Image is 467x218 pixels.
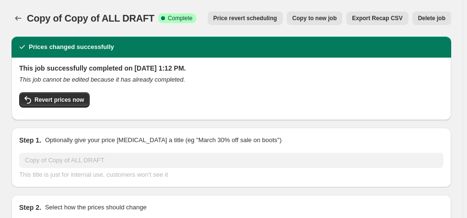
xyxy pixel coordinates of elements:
button: Price change jobs [12,12,25,25]
p: Optionally give your price [MEDICAL_DATA] a title (eg "March 30% off sale on boots") [45,135,281,145]
button: Copy to new job [287,12,343,25]
span: Export Recap CSV [352,14,402,22]
span: Complete [168,14,192,22]
span: Copy to new job [292,14,337,22]
button: Export Recap CSV [346,12,408,25]
span: This title is just for internal use, customers won't see it [19,171,168,178]
p: Select how the prices should change [45,203,147,212]
span: Copy of Copy of ALL DRAFT [27,13,154,24]
button: Delete job [412,12,451,25]
button: Price revert scheduling [208,12,283,25]
button: Revert prices now [19,92,90,108]
input: 30% off holiday sale [19,153,444,168]
h2: Prices changed successfully [29,42,114,52]
span: Revert prices now [35,96,84,104]
span: Delete job [418,14,445,22]
h2: Step 1. [19,135,41,145]
h2: This job successfully completed on [DATE] 1:12 PM. [19,63,444,73]
i: This job cannot be edited because it has already completed. [19,76,185,83]
h2: Step 2. [19,203,41,212]
span: Price revert scheduling [213,14,277,22]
